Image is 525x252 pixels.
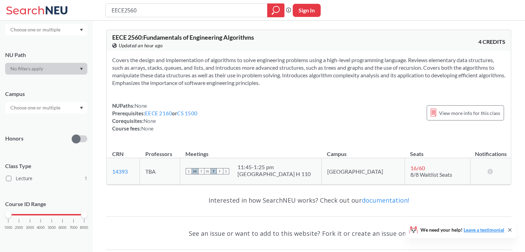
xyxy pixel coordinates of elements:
input: Choose one or multiple [7,104,65,112]
span: EECE 2560 : Fundamentals of Engineering Algorithms [112,33,254,41]
span: S [223,168,229,174]
div: Campus [5,90,87,98]
span: S [186,168,192,174]
th: Professors [140,143,180,158]
span: 1000 [4,226,12,230]
div: Interested in how SearchNEU works? Check out our [106,190,511,210]
a: Leave a testimonial [464,227,504,233]
span: 5000 [48,226,56,230]
span: We need your help! [420,227,504,232]
input: Class, professor, course number, "phrase" [111,4,262,16]
p: Honors [5,135,23,143]
td: TBA [140,158,180,185]
label: Lecture [6,174,87,183]
svg: Dropdown arrow [80,107,83,109]
div: Dropdown arrow [5,63,87,75]
span: T [211,168,217,174]
input: Choose one or multiple [7,26,65,34]
span: None [144,118,156,124]
div: [GEOGRAPHIC_DATA] H 110 [237,171,311,177]
span: 7000 [69,226,78,230]
div: CRN [112,150,124,158]
p: Course ID Range [5,200,87,208]
span: 4000 [37,226,45,230]
span: 3000 [26,226,34,230]
span: M [192,168,198,174]
button: Sign In [293,4,321,17]
span: 4 CREDITS [478,38,505,46]
div: Dropdown arrow [5,24,87,36]
span: Class Type [5,162,87,170]
div: Dropdown arrow [5,102,87,114]
span: 16 / 60 [410,165,425,171]
a: EECE 2160 [145,110,172,116]
td: [GEOGRAPHIC_DATA] [321,158,405,185]
span: F [217,168,223,174]
svg: Dropdown arrow [80,68,83,70]
span: W [204,168,211,174]
div: See an issue or want to add to this website? Fork it or create an issue on . [106,223,511,243]
div: 11:45 - 1:25 pm [237,164,311,171]
div: NUPaths: Prerequisites: or Corequisites: Course fees: [112,102,197,132]
span: View more info for this class [439,109,500,117]
span: Updated an hour ago [119,42,163,49]
a: CS 1500 [177,110,197,116]
span: None [141,125,154,132]
span: 2000 [15,226,23,230]
div: NU Path [5,51,87,59]
a: documentation! [362,196,409,204]
a: 14393 [112,168,128,175]
svg: Dropdown arrow [80,29,83,31]
span: T [198,168,204,174]
th: Meetings [180,143,321,158]
th: Seats [405,143,470,158]
span: 8000 [80,226,88,230]
div: magnifying glass [267,3,284,17]
span: 1 [85,175,87,182]
section: Covers the design and implementation of algorithms to solve engineering problems using a high-lev... [112,56,505,87]
span: 8/8 Waitlist Seats [410,171,452,178]
th: Campus [321,143,405,158]
th: Notifications [470,143,511,158]
span: 6000 [58,226,67,230]
span: None [135,103,147,109]
svg: magnifying glass [272,6,280,15]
